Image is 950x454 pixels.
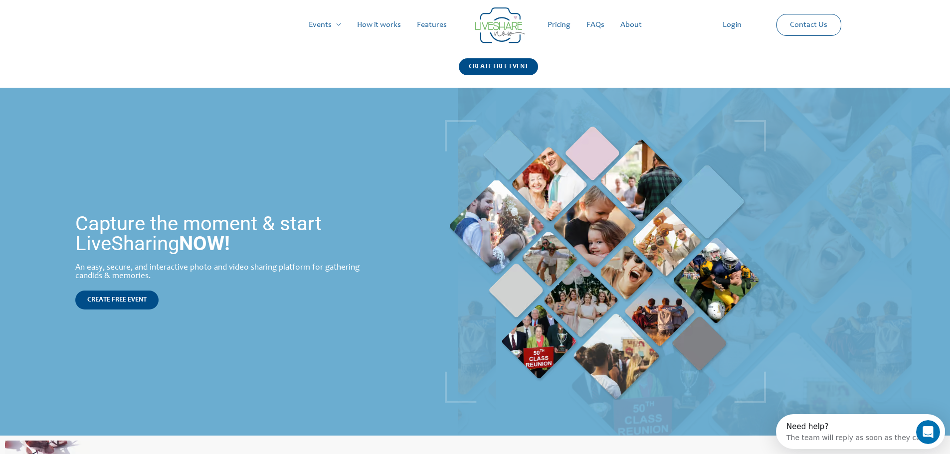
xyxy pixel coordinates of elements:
a: About [612,9,650,41]
div: Open Intercom Messenger [4,4,179,31]
a: How it works [349,9,409,41]
img: Live Photobooth [445,120,766,403]
a: CREATE FREE EVENT [459,58,538,88]
h1: Capture the moment & start LiveSharing [75,214,380,254]
a: Features [409,9,455,41]
span: CREATE FREE EVENT [87,297,147,303]
div: Need help? [10,8,149,16]
div: An easy, secure, and interactive photo and video sharing platform for gathering candids & memories. [75,264,380,281]
a: Login [715,9,750,41]
strong: NOW! [179,232,230,255]
a: Contact Us [782,14,835,35]
a: Pricing [540,9,578,41]
div: CREATE FREE EVENT [459,58,538,75]
div: The team will reply as soon as they can [10,16,149,27]
iframe: Intercom live chat [916,420,940,444]
a: CREATE FREE EVENT [75,291,159,309]
a: FAQs [578,9,612,41]
iframe: Intercom live chat discovery launcher [776,414,945,449]
img: LiveShare logo - Capture & Share Event Memories [475,7,525,43]
a: Events [301,9,349,41]
nav: Site Navigation [17,9,933,41]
